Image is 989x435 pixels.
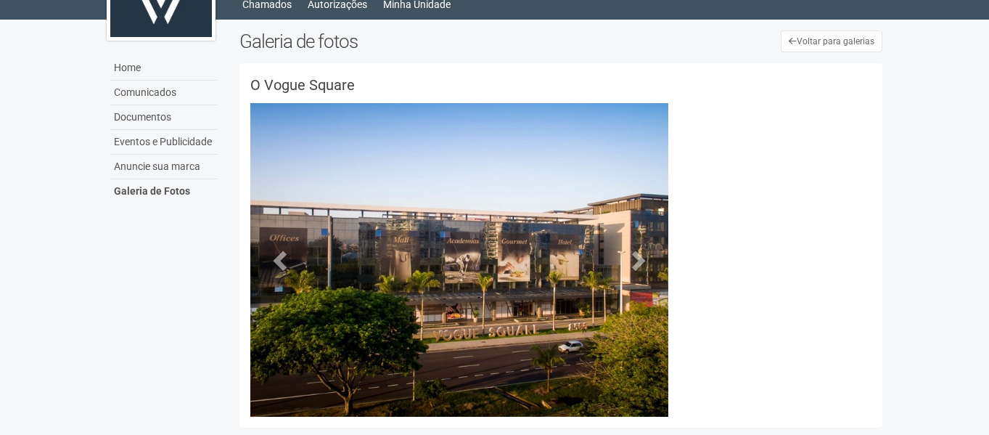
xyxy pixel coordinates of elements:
a: Voltar para galerias [781,31,882,52]
a: Anuncie sua marca [110,155,218,179]
a: Documentos [110,105,218,130]
h2: Galeria de fotos [239,31,606,52]
a: Home [110,56,218,81]
h3: O Vogue Square [250,78,872,92]
a: Eventos e Publicidade [110,130,218,155]
a: Comunicados [110,81,218,105]
a: Galeria de Fotos [110,179,218,203]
